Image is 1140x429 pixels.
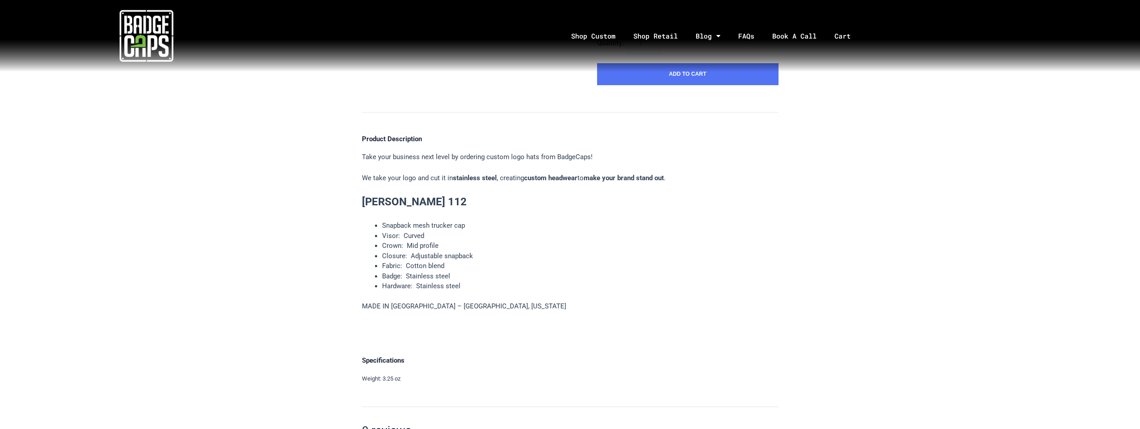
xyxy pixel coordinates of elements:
[362,173,779,183] p: We take your logo and cut it in , creating to .
[597,63,779,86] button: Add to Cart
[362,356,779,364] h4: Specifications
[383,375,401,382] span: 3.25 oz
[362,152,779,162] p: Take your business next level by ordering custom logo hats from BadgeCaps!
[763,13,826,60] a: Book A Call
[826,13,871,60] a: Cart
[382,221,779,231] li: Snapback mesh trucker cap
[453,174,497,182] strong: stainless steel
[362,195,467,208] strong: [PERSON_NAME] 112
[584,174,664,182] strong: make your brand stand out
[362,375,381,382] span: Weight:
[362,135,779,143] h4: Product Description
[382,271,779,282] li: Badge: Stainless steel
[1095,386,1140,429] iframe: Chat Widget
[382,241,779,251] li: Crown: Mid profile
[729,13,763,60] a: FAQs
[120,9,173,63] img: badgecaps white logo with green acccent
[624,13,687,60] a: Shop Retail
[382,281,779,291] li: Hardware: Stainless steel
[524,174,577,182] strong: custom headwear
[382,251,779,261] li: Closure: Adjustable snapback
[382,261,779,271] li: Fabric: Cotton blend
[562,13,624,60] a: Shop Custom
[362,301,779,312] p: MADE IN [GEOGRAPHIC_DATA] – [GEOGRAPHIC_DATA], [US_STATE]
[687,13,729,60] a: Blog
[382,231,779,241] li: Visor: Curved
[293,13,1140,60] nav: Menu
